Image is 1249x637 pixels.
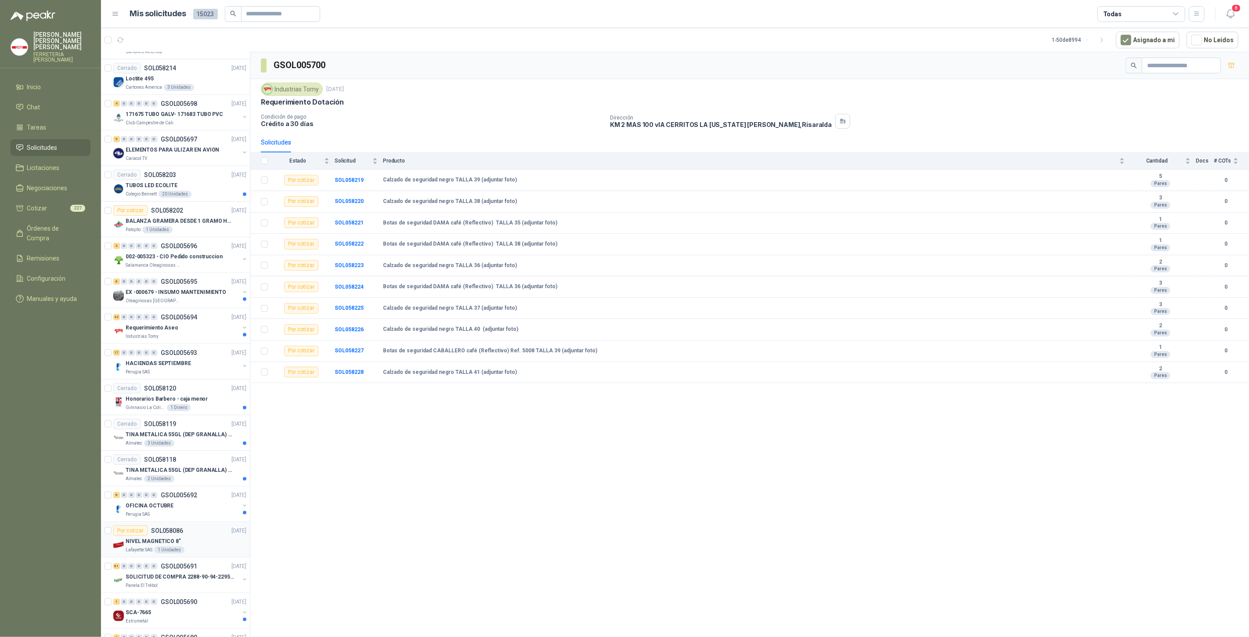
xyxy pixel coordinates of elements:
p: EX -000679 - INSUMO MANTENIMIENTO [126,288,226,297]
p: FERRETERIA [PERSON_NAME] [33,52,90,62]
p: Almatec [126,440,142,447]
b: 0 [1214,197,1238,206]
a: Inicio [11,79,90,95]
div: 1 Dinero [167,404,191,411]
b: 3 [1130,280,1191,287]
b: 1 [1130,237,1191,244]
p: Gimnasio La Colina [126,404,165,411]
b: SOL058225 [335,305,364,311]
b: 2 [1130,259,1191,266]
a: CerradoSOL058119[DATE] Company LogoTINA METALICA 55GL (DEP GRANALLA) CON TAPAAlmatec3 Unidades [101,415,250,451]
img: Company Logo [113,611,124,621]
div: 0 [151,243,157,249]
b: 2 [1130,322,1191,329]
img: Company Logo [113,504,124,514]
a: Solicitudes [11,139,90,156]
div: 0 [121,136,127,142]
p: Perugia SAS [126,369,150,376]
p: Cartones America [126,84,162,91]
span: Solicitudes [27,143,58,152]
div: Por cotizar [284,175,318,185]
p: [DATE] [231,349,246,357]
p: Dirección [610,115,832,121]
span: Órdenes de Compra [27,224,82,243]
p: GSOL005690 [161,599,197,605]
div: 0 [143,136,150,142]
div: 0 [128,563,135,569]
span: Remisiones [27,253,60,263]
p: [DATE] [231,527,246,535]
b: 0 [1214,261,1238,270]
p: [DATE] [231,562,246,571]
a: CerradoSOL058203[DATE] Company LogoTUBOS LED ECOLITEColegio Bennett20 Unidades [101,166,250,202]
div: Cerrado [113,63,141,73]
div: 0 [151,279,157,285]
h3: GSOL005700 [274,58,327,72]
a: SOL058222 [335,241,364,247]
p: GSOL005697 [161,136,197,142]
div: 0 [136,350,142,356]
p: GSOL005696 [161,243,197,249]
div: 3 [113,243,120,249]
div: 4 [113,101,120,107]
a: Por cotizarSOL058202[DATE] Company LogoBALANZA GRAMERA DESDE 1 GRAMO HASTA 5 GRAMOSPatojito1 Unid... [101,202,250,237]
div: 0 [136,492,142,498]
span: Inicio [27,82,41,92]
p: TUBOS LED ECOLITE [126,181,177,190]
div: Solicitudes [261,138,291,147]
a: SOL058228 [335,369,364,375]
p: BALANZA GRAMERA DESDE 1 GRAMO HASTA 5 GRAMOS [126,217,235,225]
div: 0 [136,563,142,569]
img: Company Logo [113,219,124,230]
div: Pares [1151,180,1170,187]
img: Company Logo [113,184,124,194]
a: Negociaciones [11,180,90,196]
div: Por cotizar [284,217,318,228]
p: GSOL005695 [161,279,197,285]
div: 0 [128,599,135,605]
b: 0 [1214,283,1238,291]
b: SOL058221 [335,220,364,226]
div: Industrias Tomy [261,83,323,96]
p: 171675 TUBO GALV- 171683 TUBO PVC [126,110,223,119]
a: Cotizar227 [11,200,90,217]
div: Pares [1151,351,1170,358]
p: SOL058120 [144,385,176,391]
b: SOL058223 [335,262,364,268]
p: NIVEL MAGNETICO 8" [126,537,181,546]
p: GSOL005692 [161,492,197,498]
p: Patojito [126,226,141,233]
th: Estado [273,152,335,170]
p: [DATE] [231,598,246,606]
div: Por cotizar [284,324,318,335]
a: SOL058227 [335,347,364,354]
div: 0 [151,136,157,142]
p: TINA METALICA 55GL (DEP GRANALLA) CON TAPA [126,431,235,439]
div: 0 [143,350,150,356]
div: Por cotizar [113,205,148,216]
b: 0 [1214,368,1238,376]
p: [DATE] [231,491,246,499]
p: [DATE] [231,64,246,72]
b: Botas de seguridad CABALLERO café (Reflectivo) Ref. 5008 TALLA 39 (adjuntar foto) [383,347,597,355]
div: 0 [136,136,142,142]
div: Por cotizar [284,239,318,250]
div: 1 Unidades [142,226,173,233]
b: 0 [1214,347,1238,355]
b: 1 [1130,216,1191,223]
span: # COTs [1214,158,1231,164]
div: Pares [1151,265,1170,272]
a: SOL058224 [335,284,364,290]
p: Club Campestre de Cali [126,119,173,127]
div: 0 [151,350,157,356]
a: Tareas [11,119,90,136]
div: 5 [113,136,120,142]
p: ELEMENTOS PARA ULIZAR EN AVION [126,146,219,154]
h1: Mis solicitudes [130,7,186,20]
th: Cantidad [1130,152,1196,170]
div: 0 [143,279,150,285]
div: Por cotizar [284,260,318,271]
